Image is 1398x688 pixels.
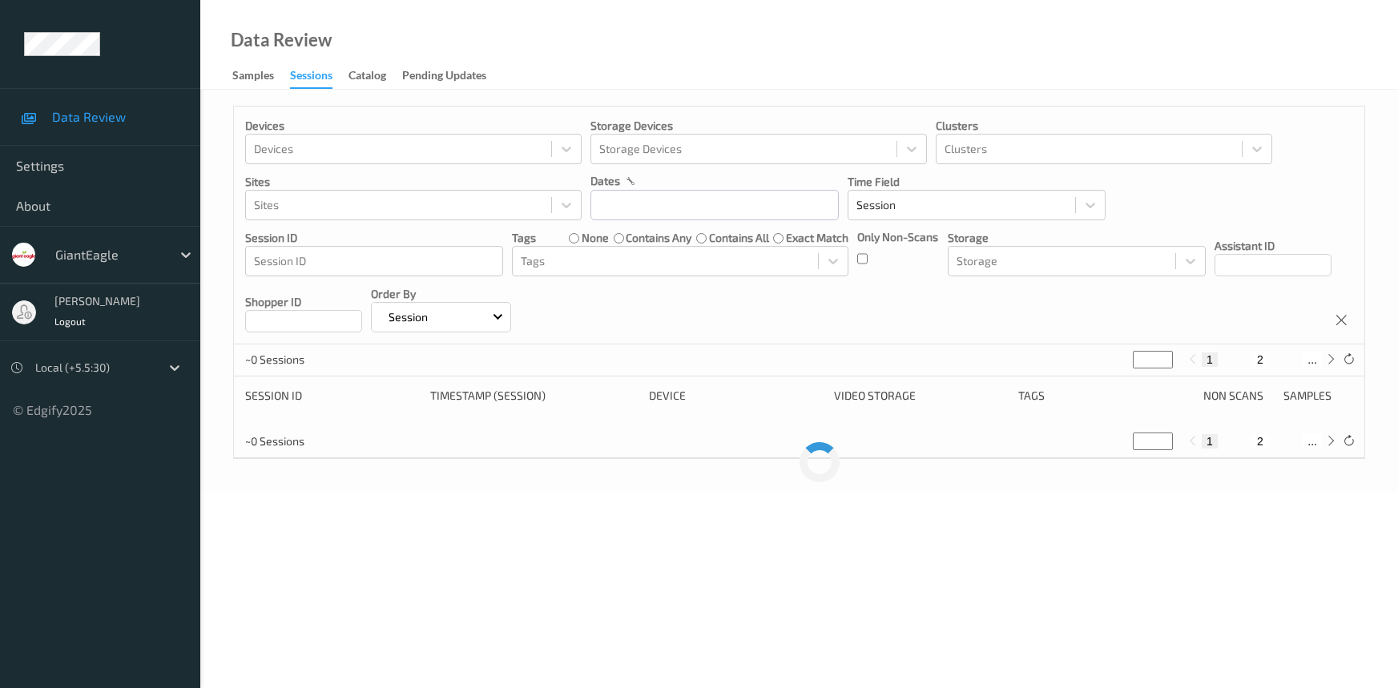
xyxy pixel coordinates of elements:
a: Sessions [290,65,348,89]
div: Timestamp (Session) [430,388,639,404]
div: Non Scans [1203,388,1273,404]
p: Session [383,309,433,325]
label: none [582,230,609,246]
button: ... [1303,352,1322,367]
p: dates [590,173,620,189]
p: Sites [245,174,582,190]
div: Catalog [348,67,386,87]
div: Device [649,388,823,404]
p: Clusters [936,118,1272,134]
button: 2 [1252,434,1268,449]
button: 1 [1202,352,1218,367]
p: ~0 Sessions [245,433,365,449]
button: 1 [1202,434,1218,449]
button: 2 [1252,352,1268,367]
p: Devices [245,118,582,134]
p: ~0 Sessions [245,352,365,368]
p: Shopper ID [245,294,362,310]
a: Catalog [348,65,402,87]
div: Session ID [245,388,419,404]
div: Sessions [290,67,332,89]
button: ... [1303,434,1322,449]
p: Order By [371,286,511,302]
p: Assistant ID [1215,238,1332,254]
a: Samples [232,65,290,87]
label: contains all [709,230,769,246]
p: Only Non-Scans [857,229,938,245]
label: contains any [626,230,691,246]
p: Time Field [848,174,1106,190]
div: Samples [1283,388,1353,404]
label: exact match [786,230,848,246]
a: Pending Updates [402,65,502,87]
p: Storage Devices [590,118,927,134]
div: Tags [1018,388,1192,404]
p: Tags [512,230,536,246]
p: Session ID [245,230,503,246]
div: Samples [232,67,274,87]
div: Data Review [231,32,332,48]
div: Video Storage [834,388,1008,404]
div: Pending Updates [402,67,486,87]
p: Storage [948,230,1206,246]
